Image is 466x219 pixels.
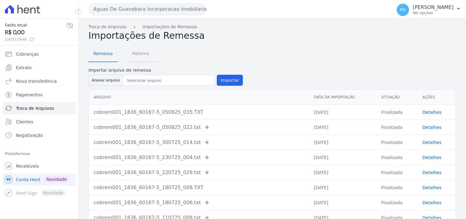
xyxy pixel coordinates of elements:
span: Clientes [16,119,33,125]
a: Cobranças [2,48,76,60]
div: cobrem001_1836_60167-5_300725_014.txt [94,139,304,146]
label: Importar arquivo de remessa [88,67,243,74]
span: Cobranças [16,51,39,57]
th: Situação [376,90,417,105]
div: Plataformas [5,150,73,157]
p: [PERSON_NAME] [413,4,454,10]
a: Detalhes [423,170,442,175]
button: RR [PERSON_NAME] Ver opções [392,1,466,18]
a: Extrato [2,62,76,74]
th: Ações [418,90,456,105]
a: Detalhes [423,155,442,160]
span: Nova transferência [16,78,57,84]
a: Detalhes [423,185,442,190]
span: Pagamentos [16,92,42,98]
span: Retorno [129,47,153,60]
a: Remessa [88,46,118,62]
button: Importar [217,75,243,86]
a: Detalhes [423,200,442,205]
div: cobrem001_1836_60167-5_220725_029.txt [94,169,304,176]
a: Negativação [2,129,76,141]
a: Clientes [2,116,76,128]
th: Data da Importação [309,90,376,105]
nav: Sidebar [5,48,73,199]
p: Ver opções [413,10,454,15]
div: cobrem001_1836_60167-5_180725_006.txt [94,199,304,206]
td: [DATE] [309,105,376,120]
a: Detalhes [423,110,442,115]
span: R$ 0,00 [5,28,66,37]
a: Recebíveis [2,160,76,172]
td: Finalizada [376,105,417,120]
td: [DATE] [309,165,376,180]
a: Troca de Arquivos [88,24,127,30]
div: cobrem001_1836_60167-5_180725_008.TXT [94,184,304,191]
span: Saldo atual [5,22,66,28]
td: Finalizada [376,150,417,165]
td: [DATE] [309,135,376,150]
td: [DATE] [309,195,376,210]
span: RR [400,8,406,12]
span: [DATE] 09:48 [5,37,66,42]
td: [DATE] [309,180,376,195]
input: Selecionar arquivo [124,77,213,84]
span: Recebíveis [16,163,39,169]
nav: Breadcrumb [88,24,456,30]
th: Arquivo [89,90,309,105]
h2: Importações de Remessa [88,30,456,41]
div: cobrem001_1836_60167-5_230725_004.txt [94,154,304,161]
td: Finalizada [376,180,417,195]
a: Nova transferência [2,75,76,87]
span: Extrato [16,65,32,71]
td: Finalizada [376,165,417,180]
div: cobrem001_1836_60167-5_050825_035.TXT [94,109,304,116]
button: Aguas De Guanabara Incorporacao Imobiliaria SPE LTDA [88,3,206,15]
button: Anexar arquivo [88,75,123,86]
td: Finalizada [376,135,417,150]
a: Retorno [127,46,154,62]
span: Troca de Arquivos [16,105,54,111]
a: Detalhes [423,125,442,130]
span: Novidade [44,176,69,183]
td: [DATE] [309,150,376,165]
div: cobrem001_1836_60167-5_050825_022.txt [94,124,304,131]
a: Pagamentos [2,89,76,101]
a: Importações de Remessa [143,24,197,30]
td: Finalizada [376,195,417,210]
span: Negativação [16,132,43,138]
td: Finalizada [376,120,417,135]
td: [DATE] [309,120,376,135]
a: Conta Hent Novidade [2,173,76,186]
span: Remessa [90,47,116,60]
span: Conta Hent [16,177,40,183]
a: Detalhes [423,140,442,145]
a: Troca de Arquivos [2,102,76,114]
